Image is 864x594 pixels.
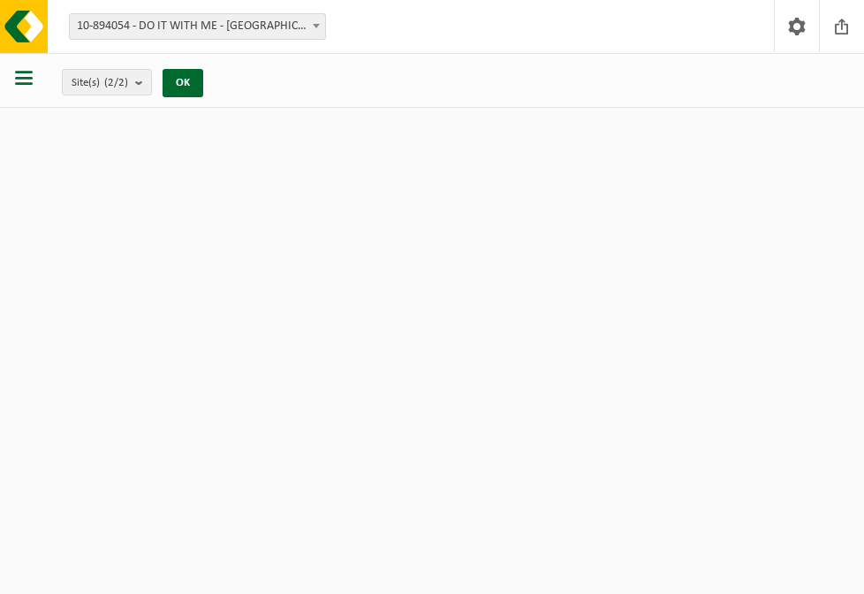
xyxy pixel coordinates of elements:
span: Site(s) [72,70,128,96]
span: 10-894054 - DO IT WITH ME - LONGUEVILLE [70,14,325,39]
span: 10-894054 - DO IT WITH ME - LONGUEVILLE [69,13,326,40]
button: Site(s)(2/2) [62,69,152,95]
count: (2/2) [104,77,128,88]
button: OK [163,69,203,97]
